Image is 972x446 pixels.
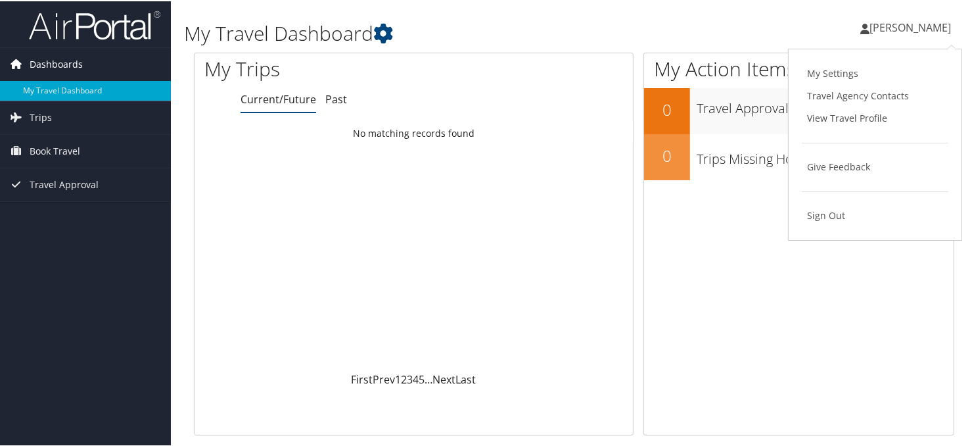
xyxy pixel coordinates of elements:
[802,203,948,226] a: Sign Out
[195,120,633,144] td: No matching records found
[413,371,419,385] a: 4
[241,91,316,105] a: Current/Future
[644,143,690,166] h2: 0
[30,47,83,80] span: Dashboards
[373,371,395,385] a: Prev
[351,371,373,385] a: First
[425,371,432,385] span: …
[802,155,948,177] a: Give Feedback
[455,371,476,385] a: Last
[184,18,704,46] h1: My Travel Dashboard
[644,54,954,82] h1: My Action Items
[401,371,407,385] a: 2
[419,371,425,385] a: 5
[30,167,99,200] span: Travel Approval
[860,7,964,46] a: [PERSON_NAME]
[29,9,160,39] img: airportal-logo.png
[395,371,401,385] a: 1
[204,54,440,82] h1: My Trips
[30,100,52,133] span: Trips
[432,371,455,385] a: Next
[697,91,954,116] h3: Travel Approvals Pending (Advisor Booked)
[407,371,413,385] a: 3
[644,87,954,133] a: 0Travel Approvals Pending (Advisor Booked)
[644,133,954,179] a: 0Trips Missing Hotels
[697,142,954,167] h3: Trips Missing Hotels
[802,106,948,128] a: View Travel Profile
[644,97,690,120] h2: 0
[30,134,80,166] span: Book Travel
[325,91,347,105] a: Past
[869,19,951,34] span: [PERSON_NAME]
[802,84,948,106] a: Travel Agency Contacts
[802,61,948,84] a: My Settings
